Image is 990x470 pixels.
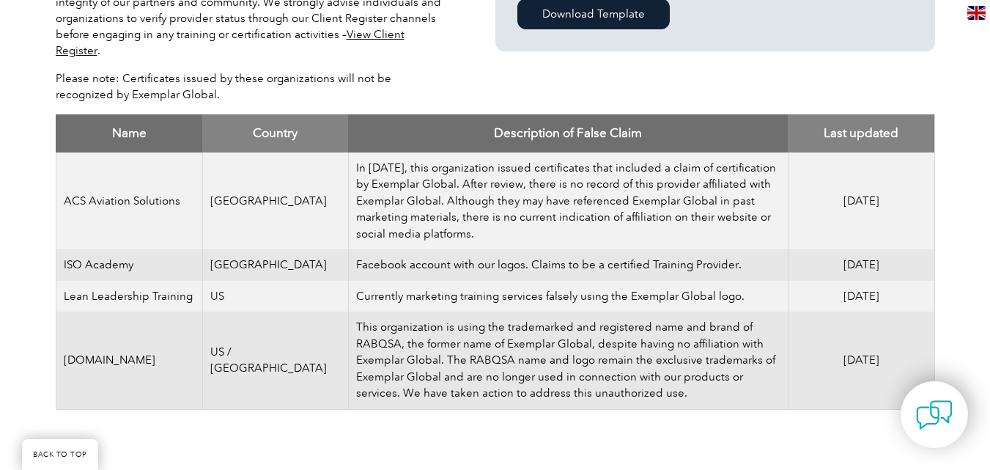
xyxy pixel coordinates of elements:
td: Facebook account with our logos. Claims to be a certified Training Provider. [348,249,788,281]
td: [GEOGRAPHIC_DATA] [202,249,348,281]
a: BACK TO TOP [22,439,98,470]
td: Currently marketing training services falsely using the Exemplar Global logo. [348,281,788,312]
td: [GEOGRAPHIC_DATA] [202,153,348,250]
td: [DATE] [788,249,934,281]
th: Coverage: activate to sort column ascending [202,114,348,153]
td: In [DATE], this organization issued certificates that included a claim of certification by Exempl... [348,153,788,250]
td: [DATE] [788,281,934,312]
td: Lean Leadership Training [56,281,202,312]
img: en [967,6,986,20]
img: contact-chat.png [916,397,953,433]
td: US [202,281,348,312]
td: [DOMAIN_NAME] [56,312,202,409]
td: US / [GEOGRAPHIC_DATA] [202,312,348,409]
p: Please note: Certificates issued by these organizations will not be recognized by Exemplar Global. [56,70,451,103]
td: ACS Aviation Solutions [56,153,202,250]
th: Mode of Training: activate to sort column ascending [788,114,934,153]
td: [DATE] [788,312,934,409]
th: Mode of Training: activate to sort column ascending [348,114,788,153]
th: Home Office: activate to sort column ascending [56,114,202,153]
td: This organization is using the trademarked and registered name and brand of RABQSA, the former na... [348,312,788,409]
td: ISO Academy [56,249,202,281]
td: [DATE] [788,153,934,250]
